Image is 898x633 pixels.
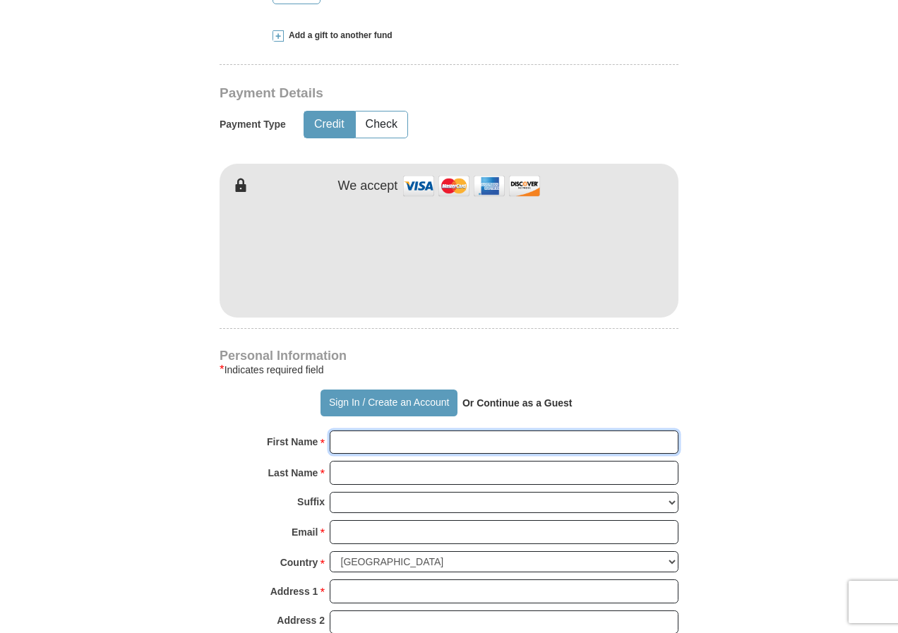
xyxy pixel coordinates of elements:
[292,522,318,542] strong: Email
[462,397,573,409] strong: Or Continue as a Guest
[220,361,678,378] div: Indicates required field
[270,581,318,601] strong: Address 1
[268,463,318,483] strong: Last Name
[304,111,354,138] button: Credit
[220,85,580,102] h3: Payment Details
[338,179,398,194] h4: We accept
[267,432,318,452] strong: First Name
[321,390,457,416] button: Sign In / Create an Account
[280,553,318,572] strong: Country
[284,30,393,42] span: Add a gift to another fund
[220,350,678,361] h4: Personal Information
[277,610,325,630] strong: Address 2
[220,119,286,131] h5: Payment Type
[356,111,407,138] button: Check
[401,171,542,201] img: credit cards accepted
[297,492,325,512] strong: Suffix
